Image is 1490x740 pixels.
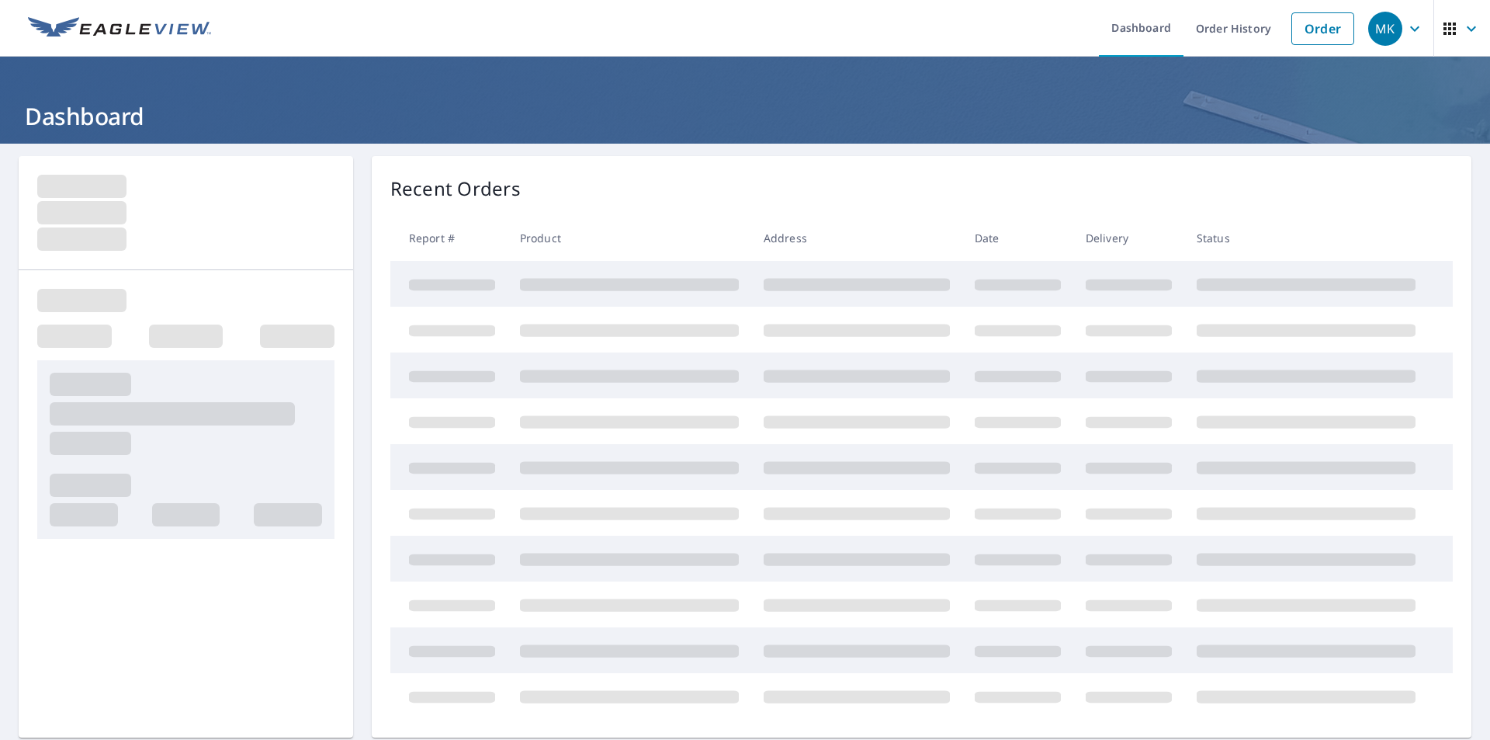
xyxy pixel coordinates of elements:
th: Report # [390,215,508,261]
th: Product [508,215,751,261]
th: Status [1184,215,1428,261]
th: Date [962,215,1073,261]
img: EV Logo [28,17,211,40]
div: MK [1368,12,1402,46]
p: Recent Orders [390,175,521,203]
a: Order [1291,12,1354,45]
th: Delivery [1073,215,1184,261]
th: Address [751,215,962,261]
h1: Dashboard [19,100,1471,132]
